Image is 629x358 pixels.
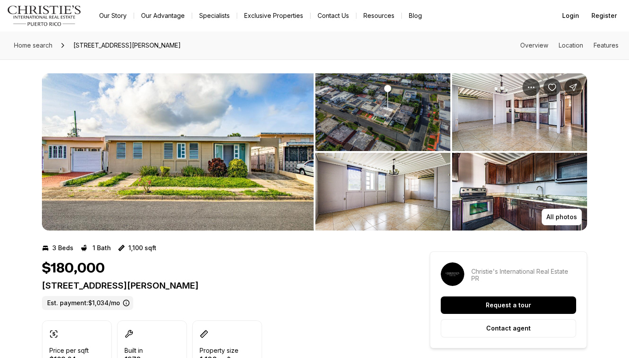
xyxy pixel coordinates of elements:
[594,41,619,49] a: Skip to: Features
[14,41,52,49] span: Home search
[441,319,576,337] button: Contact agent
[452,153,587,231] button: View image gallery
[562,12,579,19] span: Login
[486,302,531,309] p: Request a tour
[70,38,184,52] span: [STREET_ADDRESS][PERSON_NAME]
[311,10,356,22] button: Contact Us
[520,41,548,49] a: Skip to: Overview
[42,73,314,231] button: View image gallery
[471,268,576,282] p: Christie's International Real Estate PR
[315,153,450,231] button: View image gallery
[546,213,577,220] p: All photos
[452,73,587,151] button: View image gallery
[315,73,450,151] button: View image gallery
[10,38,56,52] a: Home search
[52,244,73,251] p: 3 Beds
[200,347,238,354] p: Property size
[42,280,398,291] p: [STREET_ADDRESS][PERSON_NAME]
[522,79,540,96] button: Property options
[402,10,429,22] a: Blog
[7,5,82,26] img: logo
[192,10,237,22] a: Specialists
[591,12,617,19] span: Register
[441,296,576,314] button: Request a tour
[586,7,622,24] button: Register
[49,347,89,354] p: Price per sqft
[124,347,143,354] p: Built in
[520,42,619,49] nav: Page section menu
[564,79,582,96] button: Share Property: 23 URB VILLA BLANCA JADE ST
[42,73,587,231] div: Listing Photos
[93,244,111,251] p: 1 Bath
[543,79,561,96] button: Save Property: 23 URB VILLA BLANCA JADE ST
[42,260,105,277] h1: $180,000
[92,10,134,22] a: Our Story
[557,7,584,24] button: Login
[42,73,314,231] li: 1 of 5
[315,73,587,231] li: 2 of 5
[42,296,133,310] label: Est. payment: $1,034/mo
[542,209,582,225] button: All photos
[356,10,401,22] a: Resources
[128,244,156,251] p: 1,100 sqft
[486,325,531,332] p: Contact agent
[559,41,583,49] a: Skip to: Location
[134,10,192,22] a: Our Advantage
[237,10,310,22] a: Exclusive Properties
